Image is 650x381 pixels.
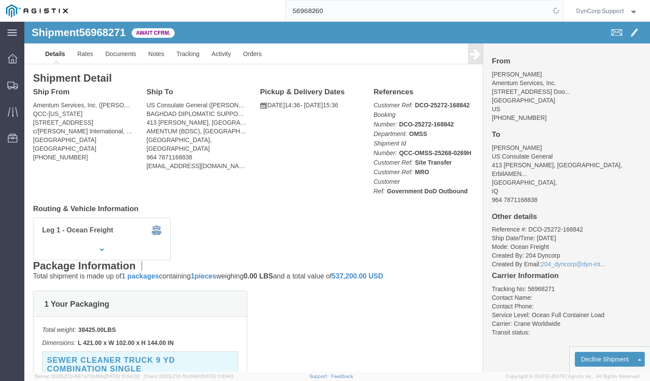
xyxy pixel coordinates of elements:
a: Support [309,374,331,379]
button: DynCorp Support [576,6,638,16]
a: Feedback [331,374,353,379]
span: [DATE] 11:51:43 [201,374,233,379]
input: Search for shipment number, reference number [286,0,550,21]
span: Client: 2025.21.0-f0c8481 [144,374,233,379]
span: [DATE] 10:54:32 [105,374,140,379]
span: DynCorp Support [576,6,624,16]
span: Server: 2025.21.0-667a72bf6fa [35,374,140,379]
iframe: FS Legacy Container [24,22,650,372]
img: logo [6,4,68,17]
span: Copyright © [DATE]-[DATE] Agistix Inc., All Rights Reserved [506,373,640,380]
